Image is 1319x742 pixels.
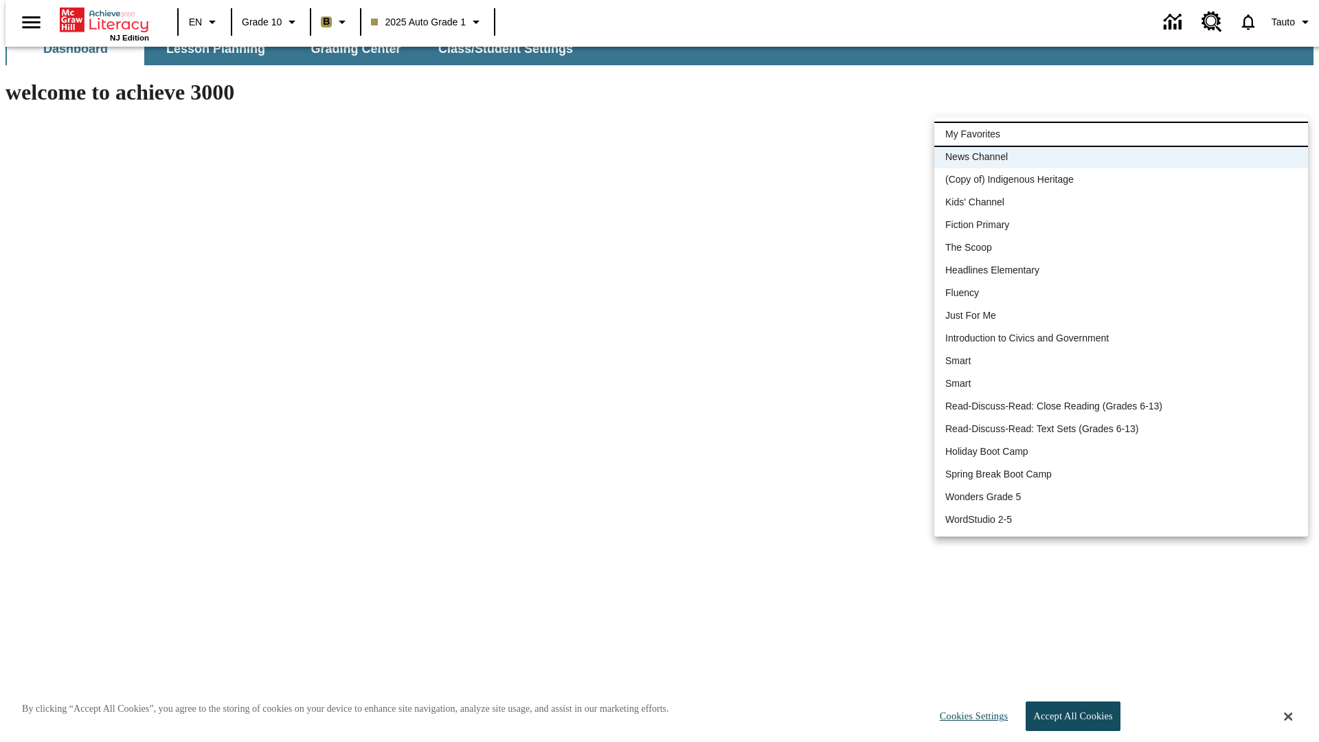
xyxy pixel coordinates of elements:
button: Cookies Settings [927,702,1013,730]
li: News Channel [934,146,1308,168]
li: (Copy of) Indigenous Heritage [934,168,1308,191]
li: Read-Discuss-Read: Text Sets (Grades 6-13) [934,418,1308,440]
li: Fluency [934,282,1308,304]
li: Smart [934,350,1308,372]
li: Headlines Elementary [934,259,1308,282]
li: My Favorites [934,123,1308,146]
li: The Scoop [934,236,1308,259]
li: Fiction Primary [934,214,1308,236]
li: Introduction to Civics and Government [934,327,1308,350]
li: WordStudio 2-5 [934,508,1308,531]
li: Just For Me [934,304,1308,327]
button: Accept All Cookies [1026,701,1120,731]
li: Holiday Boot Camp [934,440,1308,463]
li: Read-Discuss-Read: Close Reading (Grades 6-13) [934,395,1308,418]
p: By clicking “Accept All Cookies”, you agree to the storing of cookies on your device to enhance s... [22,702,669,716]
li: Wonders Grade 5 [934,486,1308,508]
button: Close [1284,710,1292,723]
li: Kids' Channel [934,191,1308,214]
li: Spring Break Boot Camp [934,463,1308,486]
li: Smart [934,372,1308,395]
